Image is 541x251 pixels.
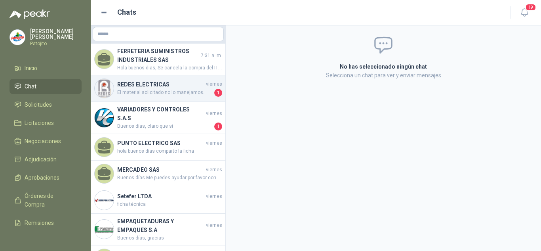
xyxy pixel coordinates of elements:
span: 1 [214,123,222,130]
span: Licitaciones [25,119,54,127]
span: Chat [25,82,36,91]
a: Adjudicación [10,152,82,167]
span: Buenos dias, claro que si [117,123,213,130]
span: Negociaciones [25,137,61,146]
span: viernes [206,110,222,117]
span: viernes [206,222,222,229]
h4: MERCADEO SAS [117,165,204,174]
span: 7:31 a. m. [201,52,222,59]
span: Inicio [25,64,37,73]
img: Logo peakr [10,10,50,19]
a: Company LogoSetefer LTDAviernesficha técnica [91,187,225,214]
span: Remisiones [25,218,54,227]
button: 19 [517,6,531,20]
span: hola buenos dias comparto la ficha [117,148,222,155]
a: FERRETERIA SUMINISTROS INDUSTRIALES SAS7:31 a. m.Hola buenos dias, Se cancela la compra del ITEMS... [91,44,225,75]
h4: PUNTO ELECTRICO SAS [117,139,204,148]
span: Buenos días, gracias [117,234,222,242]
a: Órdenes de Compra [10,188,82,212]
img: Company Logo [95,191,114,210]
p: Patojito [30,41,82,46]
span: 1 [214,89,222,97]
h4: VARIADORES Y CONTROLES S.A.S [117,105,204,123]
span: viernes [206,166,222,174]
a: Company LogoREDES ELECTRICASviernesEl material solicitado no lo manejamos.1 [91,75,225,102]
span: ficha técnica [117,201,222,208]
h4: FERRETERIA SUMINISTROS INDUSTRIALES SAS [117,47,199,64]
span: viernes [206,140,222,147]
a: Licitaciones [10,115,82,130]
span: Aprobaciones [25,173,59,182]
h4: Setefer LTDA [117,192,204,201]
img: Company Logo [10,30,25,45]
a: Solicitudes [10,97,82,112]
h4: REDES ELECTRICAS [117,80,204,89]
span: Órdenes de Compra [25,192,74,209]
p: [PERSON_NAME] [PERSON_NAME] [30,29,82,40]
a: Company LogoVARIADORES Y CONTROLES S.A.SviernesBuenos dias, claro que si1 [91,102,225,134]
span: viernes [206,193,222,200]
a: MERCADEO SASviernesBuenos días Me puedes ayudar por favor con este envío [91,161,225,187]
img: Company Logo [95,108,114,127]
a: Company LogoEMPAQUETADURAS Y EMPAQUES S.AviernesBuenos días, gracias [91,214,225,245]
a: Aprobaciones [10,170,82,185]
span: 19 [525,4,536,11]
span: Buenos días Me puedes ayudar por favor con este envío [117,174,222,182]
span: Adjudicación [25,155,57,164]
a: PUNTO ELECTRICO SASvierneshola buenos dias comparto la ficha [91,134,225,161]
p: Selecciona un chat para ver y enviar mensajes [245,71,522,80]
img: Company Logo [95,79,114,98]
img: Company Logo [95,220,114,239]
span: Hola buenos dias, Se cancela la compra del ITEMS FUSBILE RAPIDO 10X38MM 10AMP. Ya que el proveedo... [117,64,222,72]
span: Solicitudes [25,100,52,109]
h4: EMPAQUETADURAS Y EMPAQUES S.A [117,217,204,234]
a: Remisiones [10,215,82,230]
span: viernes [206,80,222,88]
a: Inicio [10,61,82,76]
a: Negociaciones [10,134,82,149]
h1: Chats [117,7,136,18]
span: El material solicitado no lo manejamos. [117,89,213,97]
a: Chat [10,79,82,94]
h2: No has seleccionado ningún chat [245,62,522,71]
